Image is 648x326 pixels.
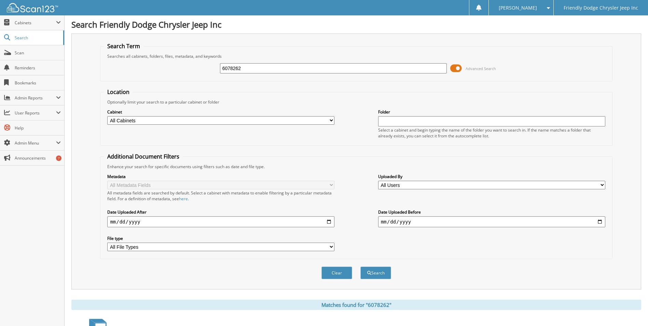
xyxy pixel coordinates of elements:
div: Select a cabinet and begin typing the name of the folder you want to search in. If the name match... [378,127,605,139]
a: here [179,196,188,202]
div: All metadata fields are searched by default. Select a cabinet with metadata to enable filtering b... [107,190,334,202]
button: Search [360,267,391,279]
span: Admin Menu [15,140,56,146]
label: Date Uploaded After [107,209,334,215]
button: Clear [321,267,352,279]
span: Reminders [15,65,61,71]
span: Bookmarks [15,80,61,86]
label: Uploaded By [378,174,605,179]
input: end [378,216,605,227]
legend: Location [104,88,133,96]
img: scan123-logo-white.svg [7,3,58,12]
div: 7 [56,155,61,161]
span: Help [15,125,61,131]
label: Date Uploaded Before [378,209,605,215]
span: Search [15,35,60,41]
label: Metadata [107,174,334,179]
h1: Search Friendly Dodge Chrysler Jeep Inc [71,19,641,30]
div: Optionally limit your search to a particular cabinet or folder [104,99,608,105]
span: [PERSON_NAME] [499,6,537,10]
input: start [107,216,334,227]
legend: Search Term [104,42,143,50]
span: Scan [15,50,61,56]
span: Admin Reports [15,95,56,101]
span: Cabinets [15,20,56,26]
span: User Reports [15,110,56,116]
label: Cabinet [107,109,334,115]
span: Advanced Search [466,66,496,71]
span: Friendly Dodge Chrysler Jeep Inc [564,6,638,10]
div: Enhance your search for specific documents using filters such as date and file type. [104,164,608,169]
label: Folder [378,109,605,115]
span: Announcements [15,155,61,161]
label: File type [107,235,334,241]
legend: Additional Document Filters [104,153,183,160]
div: Matches found for "6078262" [71,300,641,310]
div: Searches all cabinets, folders, files, metadata, and keywords [104,53,608,59]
